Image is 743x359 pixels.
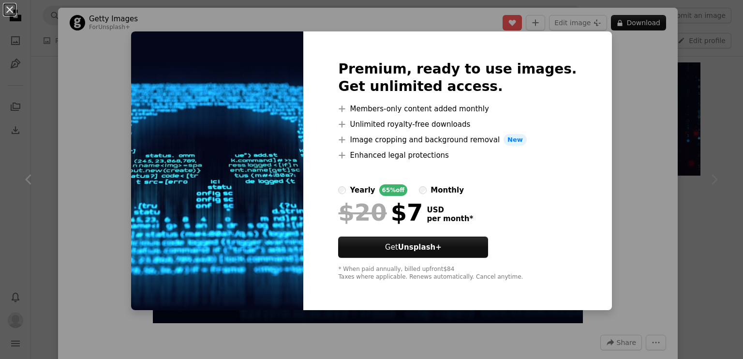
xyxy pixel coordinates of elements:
input: monthly [419,186,427,194]
li: Unlimited royalty-free downloads [338,119,577,130]
div: $7 [338,200,423,225]
strong: Unsplash+ [398,243,442,252]
div: monthly [431,184,464,196]
span: New [504,134,527,146]
div: 65% off [379,184,408,196]
input: yearly65%off [338,186,346,194]
li: Image cropping and background removal [338,134,577,146]
span: $20 [338,200,386,225]
a: GetUnsplash+ [338,237,488,258]
div: yearly [350,184,375,196]
span: USD [427,206,473,214]
li: Members-only content added monthly [338,103,577,115]
li: Enhanced legal protections [338,150,577,161]
span: per month * [427,214,473,223]
img: premium_photo-1714618835760-5b2175ad3249 [131,31,303,310]
div: * When paid annually, billed upfront $84 Taxes where applicable. Renews automatically. Cancel any... [338,266,577,281]
h2: Premium, ready to use images. Get unlimited access. [338,60,577,95]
